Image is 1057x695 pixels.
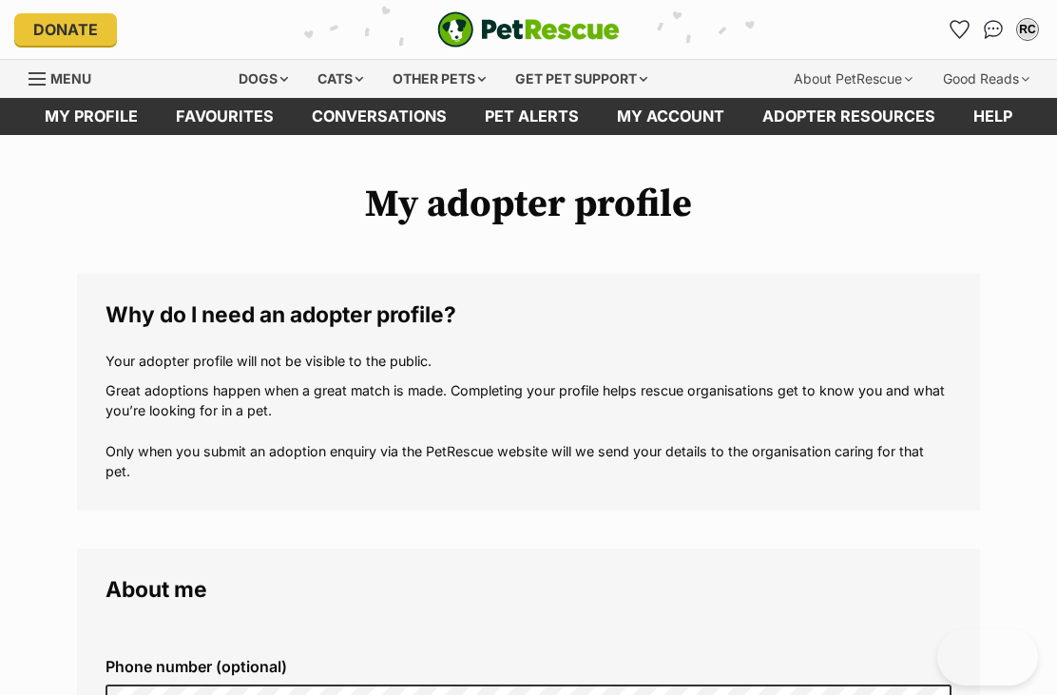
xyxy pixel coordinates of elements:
[106,658,951,675] label: Phone number (optional)
[502,60,661,98] div: Get pet support
[77,183,980,226] h1: My adopter profile
[937,628,1038,685] iframe: Help Scout Beacon - Open
[29,60,105,94] a: Menu
[106,577,951,602] legend: About me
[437,11,620,48] a: PetRescue
[14,13,117,46] a: Donate
[978,14,1009,45] a: Conversations
[954,98,1031,135] a: Help
[944,14,1043,45] ul: Account quick links
[225,60,301,98] div: Dogs
[157,98,293,135] a: Favourites
[984,20,1004,39] img: chat-41dd97257d64d25036548639549fe6c8038ab92f7586957e7f3b1b290dea8141.svg
[598,98,743,135] a: My account
[379,60,499,98] div: Other pets
[930,60,1043,98] div: Good Reads
[1012,14,1043,45] button: My account
[77,274,980,511] fieldset: Why do I need an adopter profile?
[780,60,926,98] div: About PetRescue
[944,14,974,45] a: Favourites
[106,351,951,371] p: Your adopter profile will not be visible to the public.
[743,98,954,135] a: Adopter resources
[466,98,598,135] a: Pet alerts
[50,70,91,87] span: Menu
[437,11,620,48] img: logo-e224e6f780fb5917bec1dbf3a21bbac754714ae5b6737aabdf751b685950b380.svg
[106,302,951,327] legend: Why do I need an adopter profile?
[293,98,466,135] a: conversations
[1018,20,1037,39] div: RC
[106,380,951,482] p: Great adoptions happen when a great match is made. Completing your profile helps rescue organisat...
[304,60,376,98] div: Cats
[26,98,157,135] a: My profile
